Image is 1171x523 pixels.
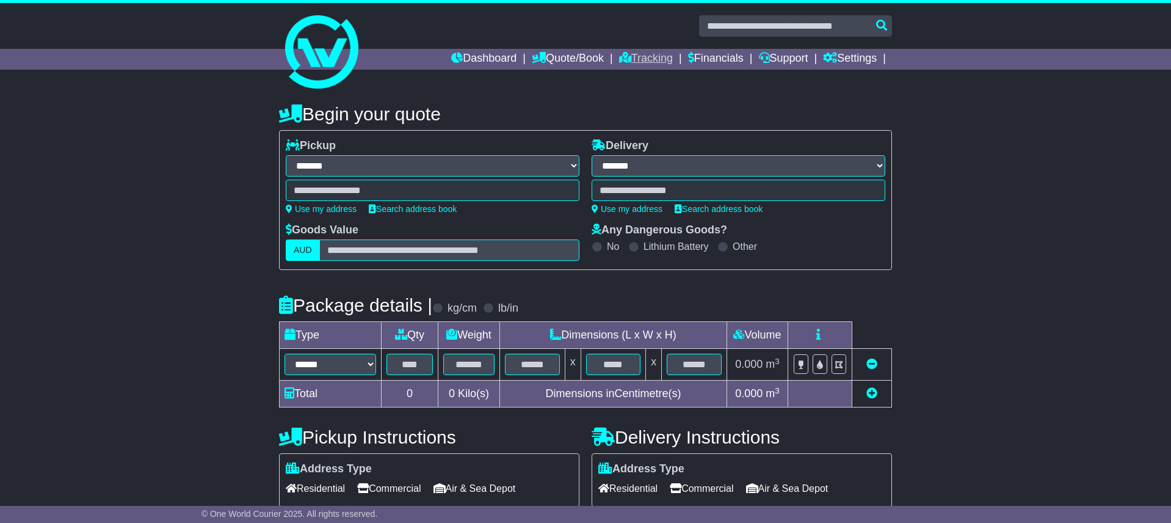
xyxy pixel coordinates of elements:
label: Lithium Battery [644,241,709,252]
td: x [565,349,581,381]
a: Search address book [369,204,457,214]
a: Support [759,49,808,70]
span: © One World Courier 2025. All rights reserved. [201,509,378,519]
span: Commercial [670,479,733,498]
a: Tracking [619,49,673,70]
span: m [766,387,780,400]
span: Air & Sea Depot [433,479,516,498]
label: lb/in [498,302,518,315]
span: Residential [598,479,658,498]
td: x [646,349,662,381]
label: Goods Value [286,224,358,237]
td: Volume [727,322,788,349]
h4: Begin your quote [279,104,892,124]
a: Financials [688,49,744,70]
label: Any Dangerous Goods? [592,224,727,237]
span: Residential [286,479,345,498]
td: Type [280,322,382,349]
td: Qty [382,322,438,349]
a: Remove this item [866,358,877,370]
label: Address Type [598,463,684,476]
a: Settings [823,49,877,70]
label: Address Type [286,463,372,476]
span: 0.000 [735,358,763,370]
label: Pickup [286,139,336,153]
span: Air & Sea Depot [746,479,828,498]
label: kg/cm [448,302,477,315]
span: 0.000 [735,387,763,400]
span: Commercial [357,479,421,498]
label: AUD [286,240,320,261]
a: Add new item [866,387,877,400]
sup: 3 [775,386,780,395]
h4: Pickup Instructions [279,427,579,447]
label: Other [733,241,757,252]
td: Total [280,381,382,408]
td: 0 [382,381,438,408]
span: 0 [449,387,455,400]
td: Weight [438,322,500,349]
td: Kilo(s) [438,381,500,408]
a: Search address book [675,204,763,214]
h4: Delivery Instructions [592,427,892,447]
td: Dimensions (L x W x H) [499,322,727,349]
td: Dimensions in Centimetre(s) [499,381,727,408]
span: m [766,358,780,370]
sup: 3 [775,357,780,366]
label: No [607,241,619,252]
h4: Package details | [279,295,432,315]
a: Use my address [592,204,662,214]
a: Quote/Book [532,49,604,70]
a: Dashboard [451,49,517,70]
label: Delivery [592,139,648,153]
a: Use my address [286,204,357,214]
